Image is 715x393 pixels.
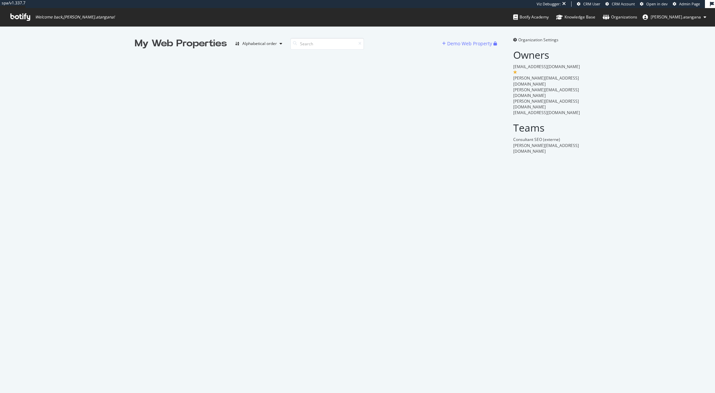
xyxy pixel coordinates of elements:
[646,1,668,6] span: Open in dev
[442,41,493,46] a: Demo Web Property
[651,14,701,20] span: renaud.atangana
[556,14,595,20] div: Knowledge Base
[612,1,635,6] span: CRM Account
[232,38,285,49] button: Alphabetical order
[135,37,227,50] div: My Web Properties
[513,137,581,142] div: Consultant SEO (externe)
[513,122,581,133] h2: Teams
[518,37,558,43] span: Organization Settings
[577,1,600,7] a: CRM User
[556,8,595,26] a: Knowledge Base
[513,110,580,115] span: [EMAIL_ADDRESS][DOMAIN_NAME]
[447,40,492,47] div: Demo Web Property
[513,14,549,20] div: Botify Academy
[513,75,579,87] span: [PERSON_NAME][EMAIL_ADDRESS][DOMAIN_NAME]
[603,14,637,20] div: Organizations
[513,143,579,154] span: [PERSON_NAME][EMAIL_ADDRESS][DOMAIN_NAME]
[537,1,561,7] div: Viz Debugger:
[290,38,364,50] input: Search
[513,64,580,69] span: [EMAIL_ADDRESS][DOMAIN_NAME]
[242,42,277,46] div: Alphabetical order
[679,1,700,6] span: Admin Page
[442,38,493,49] button: Demo Web Property
[513,98,579,110] span: [PERSON_NAME][EMAIL_ADDRESS][DOMAIN_NAME]
[603,8,637,26] a: Organizations
[513,87,579,98] span: [PERSON_NAME][EMAIL_ADDRESS][DOMAIN_NAME]
[640,1,668,7] a: Open in dev
[35,14,115,20] span: Welcome back, [PERSON_NAME].atangana !
[583,1,600,6] span: CRM User
[605,1,635,7] a: CRM Account
[513,8,549,26] a: Botify Academy
[513,49,581,60] h2: Owners
[637,12,712,22] button: [PERSON_NAME].atangana
[673,1,700,7] a: Admin Page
